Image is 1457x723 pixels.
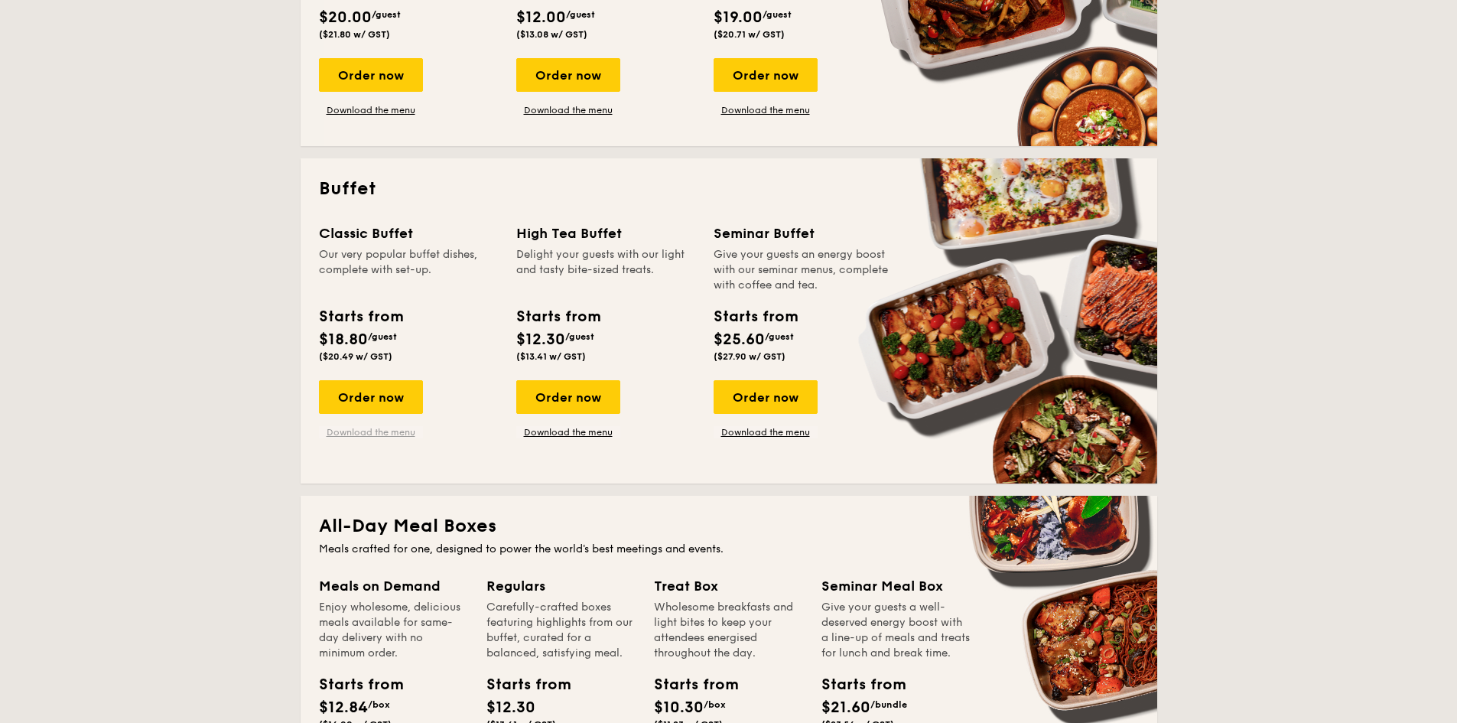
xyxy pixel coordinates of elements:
h2: All-Day Meal Boxes [319,514,1139,539]
div: Regulars [486,575,636,597]
h2: Buffet [319,177,1139,201]
span: /guest [565,331,594,342]
div: Starts from [516,305,600,328]
span: $20.00 [319,8,372,27]
div: Give your guests an energy boost with our seminar menus, complete with coffee and tea. [714,247,893,293]
a: Download the menu [319,426,423,438]
span: $12.30 [516,331,565,349]
div: Our very popular buffet dishes, complete with set-up. [319,247,498,293]
span: $12.00 [516,8,566,27]
span: /guest [372,9,401,20]
span: $25.60 [714,331,765,349]
span: $21.60 [821,699,870,717]
span: ($13.08 w/ GST) [516,29,587,40]
span: /box [704,699,726,710]
div: Order now [516,380,620,414]
span: $10.30 [654,699,704,717]
div: Classic Buffet [319,223,498,244]
div: Delight your guests with our light and tasty bite-sized treats. [516,247,695,293]
div: Seminar Buffet [714,223,893,244]
span: ($27.90 w/ GST) [714,351,785,362]
div: Meals crafted for one, designed to power the world's best meetings and events. [319,542,1139,557]
div: Starts from [821,673,890,696]
span: /guest [763,9,792,20]
a: Download the menu [516,104,620,116]
div: Order now [319,380,423,414]
span: $12.84 [319,699,368,717]
div: Carefully-crafted boxes featuring highlights from our buffet, curated for a balanced, satisfying ... [486,600,636,661]
div: Seminar Meal Box [821,575,971,597]
div: Give your guests a well-deserved energy boost with a line-up of meals and treats for lunch and br... [821,600,971,661]
div: Starts from [654,673,723,696]
div: Order now [714,380,818,414]
div: Starts from [714,305,797,328]
div: Treat Box [654,575,803,597]
span: $18.80 [319,331,368,349]
div: Order now [516,58,620,92]
div: Starts from [486,673,555,696]
div: Meals on Demand [319,575,468,597]
a: Download the menu [516,426,620,438]
span: ($20.71 w/ GST) [714,29,785,40]
div: Wholesome breakfasts and light bites to keep your attendees energised throughout the day. [654,600,803,661]
span: ($13.41 w/ GST) [516,351,586,362]
div: High Tea Buffet [516,223,695,244]
div: Order now [714,58,818,92]
span: ($20.49 w/ GST) [319,351,392,362]
a: Download the menu [714,426,818,438]
span: $12.30 [486,699,535,717]
a: Download the menu [714,104,818,116]
span: /guest [765,331,794,342]
div: Starts from [319,305,402,328]
div: Starts from [319,673,388,696]
span: $19.00 [714,8,763,27]
span: ($21.80 w/ GST) [319,29,390,40]
span: /guest [368,331,397,342]
div: Order now [319,58,423,92]
span: /bundle [870,699,907,710]
span: /box [368,699,390,710]
a: Download the menu [319,104,423,116]
div: Enjoy wholesome, delicious meals available for same-day delivery with no minimum order. [319,600,468,661]
span: /guest [566,9,595,20]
